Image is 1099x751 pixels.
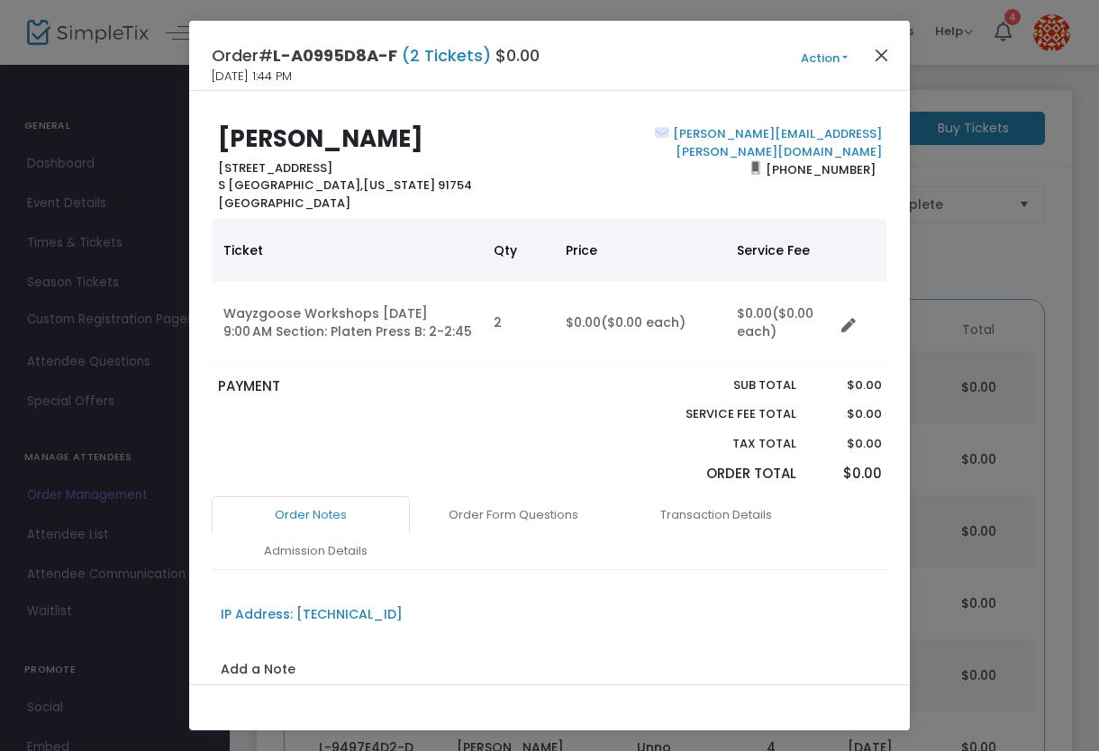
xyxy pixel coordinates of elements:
[212,68,292,86] span: [DATE] 1:44 PM
[213,282,483,364] td: Wayzgoose Workshops [DATE] 9:00 AM Section: Platen Press B: 2-2:45
[555,219,726,282] th: Price
[218,122,423,155] b: [PERSON_NAME]
[601,313,686,331] span: ($0.00 each)
[397,44,495,67] span: (2 Tickets)
[643,376,796,394] p: Sub total
[273,44,397,67] span: L-A0995D8A-F
[813,435,881,453] p: $0.00
[216,532,414,570] a: Admission Details
[218,376,541,397] p: PAYMENT
[726,219,834,282] th: Service Fee
[213,219,483,282] th: Ticket
[726,282,834,364] td: $0.00
[483,282,555,364] td: 2
[643,464,796,484] p: Order Total
[617,496,815,534] a: Transaction Details
[669,125,882,160] a: [PERSON_NAME][EMAIL_ADDRESS][PERSON_NAME][DOMAIN_NAME]
[870,43,894,67] button: Close
[414,496,613,534] a: Order Form Questions
[212,43,540,68] h4: Order# $0.00
[221,660,295,683] label: Add a Note
[483,219,555,282] th: Qty
[643,435,796,453] p: Tax Total
[212,496,410,534] a: Order Notes
[221,605,403,624] div: IP Address: [TECHNICAL_ID]
[770,49,878,68] button: Action
[760,155,882,184] span: [PHONE_NUMBER]
[813,376,881,394] p: $0.00
[218,159,472,212] b: [STREET_ADDRESS] [US_STATE] 91754 [GEOGRAPHIC_DATA]
[737,304,813,340] span: ($0.00 each)
[213,219,886,364] div: Data table
[555,282,726,364] td: $0.00
[218,176,363,194] span: S [GEOGRAPHIC_DATA],
[813,405,881,423] p: $0.00
[643,405,796,423] p: Service Fee Total
[813,464,881,484] p: $0.00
